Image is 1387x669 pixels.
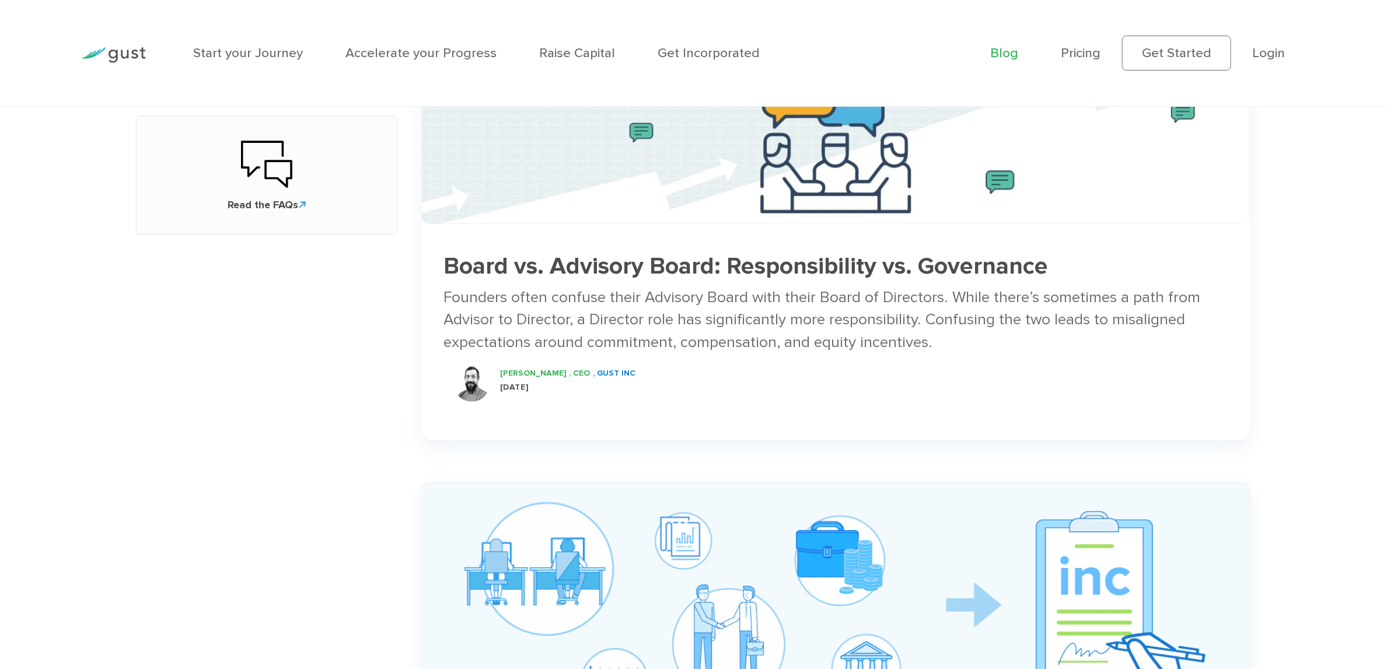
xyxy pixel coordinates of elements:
a: Read the FAQs [151,139,383,212]
span: [DATE] [500,382,529,392]
span: , CEO [569,368,590,378]
a: Get Incorporated [658,45,760,61]
a: Login [1253,45,1285,61]
span: [PERSON_NAME] [500,368,566,378]
img: Gust Logo [81,47,146,63]
span: Read the FAQs [151,198,383,212]
a: Get Started [1122,36,1231,71]
span: , Gust INC [593,368,635,378]
a: Raise Capital [539,45,615,61]
img: Peter Swan [453,365,490,402]
a: Start your Journey [193,45,303,61]
div: Founders often confuse their Advisory Board with their Board of Directors. While there’s sometime... [444,286,1228,353]
a: Accelerate your Progress [345,45,497,61]
h3: Board vs. Advisory Board: Responsibility vs. Governance [444,254,1228,279]
a: Pricing [1061,45,1101,61]
a: Blog [990,45,1018,61]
